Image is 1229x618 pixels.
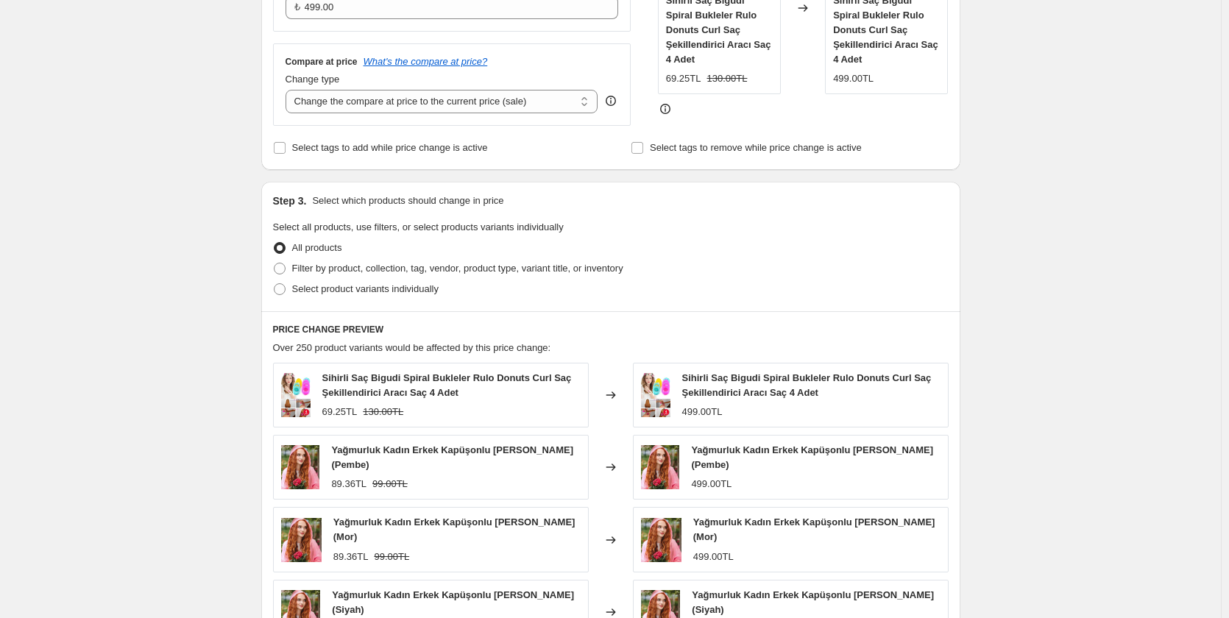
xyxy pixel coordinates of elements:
[692,589,934,615] span: Yağmurluk Kadın Erkek Kapüşonlu [PERSON_NAME] (Siyah)
[273,324,949,335] h6: PRICE CHANGE PREVIEW
[666,71,701,86] div: 69.25TL
[286,74,340,85] span: Change type
[331,444,573,470] span: Yağmurluk Kadın Erkek Kapüşonlu [PERSON_NAME] (Pembe)
[292,283,439,294] span: Select product variants individually
[273,342,551,353] span: Over 250 product variants would be affected by this price change:
[294,1,300,13] span: ₺
[691,477,732,491] div: 499.00TL
[331,477,366,491] div: 89.36TL
[333,516,575,542] span: Yağmurluk Kadın Erkek Kapüşonlu [PERSON_NAME] (Mor)
[322,372,572,398] span: Sihirli Saç Bigudi Spiral Bukleler Rulo Donuts Curl Saç Şekillendirici Aracı Saç 4 Adet
[364,56,488,67] button: What's the compare at price?
[273,193,307,208] h2: Step 3.
[682,405,723,419] div: 499.00TL
[706,71,747,86] strike: 130.00TL
[374,550,409,564] strike: 99.00TL
[281,373,311,417] img: 103_211a94f0-d805-4ffa-bebc-b2fe17eae9a7_80x.jpg
[641,445,680,489] img: yagmurluk-kadin-erkek-kapuesonlu-eva-877_80x.webp
[292,263,623,274] span: Filter by product, collection, tag, vendor, product type, variant title, or inventory
[691,444,933,470] span: Yağmurluk Kadın Erkek Kapüşonlu [PERSON_NAME] (Pembe)
[833,71,874,86] div: 499.00TL
[332,589,574,615] span: Yağmurluk Kadın Erkek Kapüşonlu [PERSON_NAME] (Siyah)
[641,373,670,417] img: 103_211a94f0-d805-4ffa-bebc-b2fe17eae9a7_80x.jpg
[322,405,358,419] div: 69.25TL
[273,221,564,232] span: Select all products, use filters, or select products variants individually
[281,445,320,489] img: yagmurluk-kadin-erkek-kapuesonlu-eva-877_80x.webp
[650,142,862,153] span: Select tags to remove while price change is active
[333,550,369,564] div: 89.36TL
[641,518,681,562] img: yagmurluk-kadin-erkek-kapuesonlu-eva-877_80x.webp
[682,372,932,398] span: Sihirli Saç Bigudi Spiral Bukleler Rulo Donuts Curl Saç Şekillendirici Aracı Saç 4 Adet
[603,93,618,108] div: help
[292,242,342,253] span: All products
[312,193,503,208] p: Select which products should change in price
[693,550,734,564] div: 499.00TL
[281,518,322,562] img: yagmurluk-kadin-erkek-kapuesonlu-eva-877_80x.webp
[372,477,408,491] strike: 99.00TL
[292,142,488,153] span: Select tags to add while price change is active
[363,405,403,419] strike: 130.00TL
[693,516,935,542] span: Yağmurluk Kadın Erkek Kapüşonlu [PERSON_NAME] (Mor)
[286,56,358,68] h3: Compare at price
